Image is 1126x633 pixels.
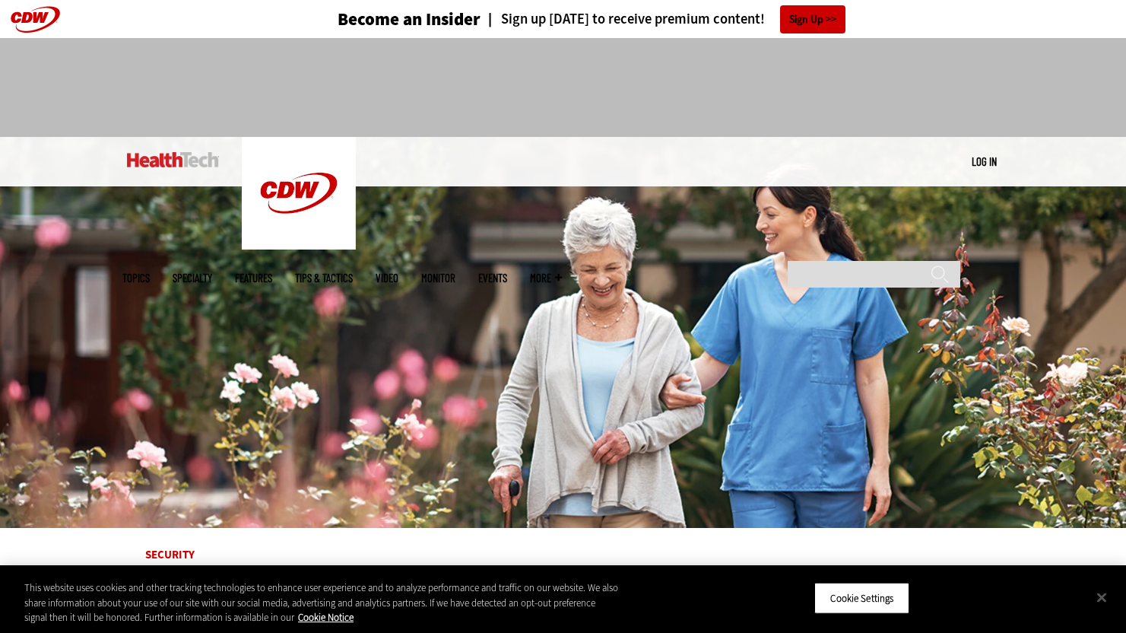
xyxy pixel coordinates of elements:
[242,137,356,250] img: Home
[242,237,356,253] a: CDW
[122,272,150,284] span: Topics
[127,152,219,167] img: Home
[972,154,997,168] a: Log in
[24,581,620,625] div: This website uses cookies and other tracking technologies to enhance user experience and to analy...
[478,272,507,284] a: Events
[972,154,997,170] div: User menu
[295,272,353,284] a: Tips & Tactics
[281,11,481,28] a: Become an Insider
[481,12,765,27] a: Sign up [DATE] to receive premium content!
[376,272,398,284] a: Video
[173,272,212,284] span: Specialty
[298,611,354,624] a: More information about your privacy
[145,547,195,562] a: Security
[287,53,840,122] iframe: advertisement
[235,272,272,284] a: Features
[780,5,845,33] a: Sign Up
[421,272,455,284] a: MonITor
[814,582,909,614] button: Cookie Settings
[530,272,562,284] span: More
[338,11,481,28] h3: Become an Insider
[1085,581,1118,614] button: Close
